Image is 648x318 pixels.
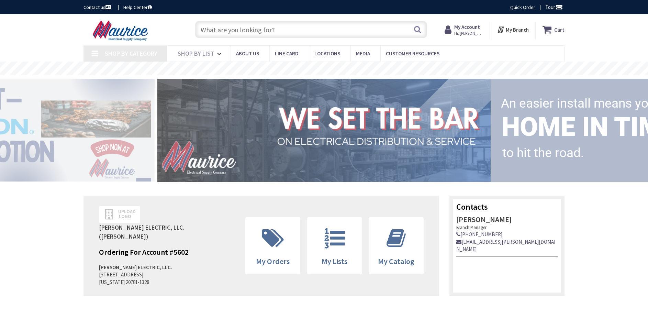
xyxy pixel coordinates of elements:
[510,4,535,11] a: Quick Order
[99,223,184,232] div: [PERSON_NAME] ELECTRIC, LLC.
[445,23,483,36] a: My Account Hi, [PERSON_NAME]
[105,50,157,57] span: Shop By Category
[456,215,558,223] h4: [PERSON_NAME]
[545,4,563,10] span: Tour
[178,50,214,57] span: Shop By List
[195,21,427,38] input: What are you looking for?
[99,248,189,256] h4: Ordering For Account #
[356,50,370,57] span: Media
[456,202,558,211] h3: Contacts
[275,50,299,57] span: Line Card
[454,24,480,30] strong: My Account
[502,141,584,165] rs-layer: to hit the road.
[554,23,565,36] strong: Cart
[174,247,189,257] span: 5602
[99,271,173,278] div: [STREET_ADDRESS]
[386,50,439,57] span: Customer Resources
[115,209,132,219] span: Upload Logo
[456,225,487,231] small: Branch Manager
[99,278,173,286] div: [US_STATE] 20781-1328
[149,77,493,183] img: 1_1.png
[497,23,529,36] div: My Branch
[543,23,565,36] a: Cart
[454,31,483,36] span: Hi, [PERSON_NAME]
[261,65,387,73] rs-layer: Free Same Day Pickup at 15 Locations
[83,20,159,41] img: Maurice Electrical Supply Company
[308,218,362,274] a: My Lists
[378,256,414,266] span: My Catalog
[369,218,423,274] a: My Catalog
[256,256,290,266] span: My Orders
[99,232,184,241] div: ([PERSON_NAME])
[456,231,502,238] a: [PHONE_NUMBER]
[83,4,112,11] a: Contact us
[322,256,347,266] span: My Lists
[246,218,300,274] a: My Orders
[99,264,172,271] strong: [PERSON_NAME] ELECTRIC, LLC.
[314,50,340,57] span: Locations
[123,4,152,11] a: Help Center
[456,238,558,253] a: [EMAIL_ADDRESS][PERSON_NAME][DOMAIN_NAME]
[236,50,259,57] span: About us
[506,26,529,33] strong: My Branch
